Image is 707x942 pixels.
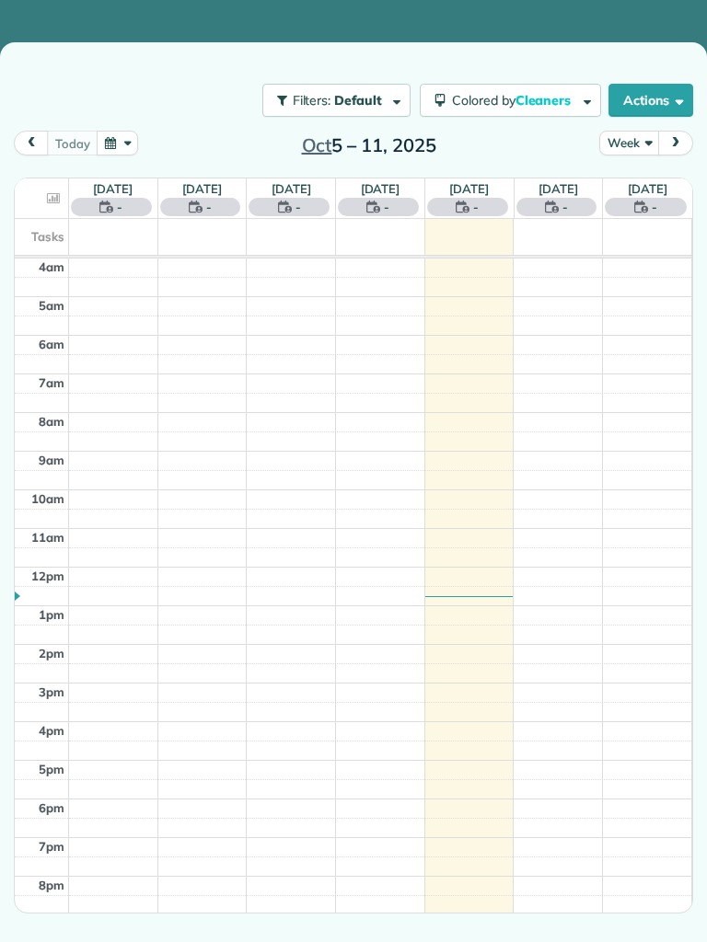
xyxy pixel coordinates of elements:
[31,229,64,244] span: Tasks
[539,181,578,196] a: [DATE]
[262,84,411,117] button: Filters: Default
[39,414,64,429] span: 8am
[39,762,64,776] span: 5pm
[206,198,212,216] span: -
[452,92,577,109] span: Colored by
[47,131,98,155] button: today
[39,684,64,699] span: 3pm
[39,646,64,661] span: 2pm
[39,453,64,467] span: 9am
[473,198,479,216] span: -
[39,298,64,313] span: 5am
[254,135,484,155] h2: 5 – 11, 2025
[93,181,133,196] a: [DATE]
[361,181,400,196] a: [DATE]
[31,491,64,506] span: 10am
[420,84,601,117] button: Colored byCleaners
[253,84,411,117] a: Filters: Default
[562,198,568,216] span: -
[39,337,64,351] span: 6am
[31,530,64,545] span: 11am
[628,181,667,196] a: [DATE]
[14,131,49,155] button: prev
[658,131,693,155] button: next
[39,607,64,622] span: 1pm
[334,92,383,109] span: Default
[516,92,574,109] span: Cleaners
[39,259,64,274] span: 4am
[39,839,64,854] span: 7pm
[608,84,693,117] button: Actions
[39,800,64,815] span: 6pm
[31,569,64,583] span: 12pm
[302,133,332,156] span: Oct
[384,198,389,216] span: -
[599,131,659,155] button: Week
[272,181,311,196] a: [DATE]
[39,723,64,738] span: 4pm
[652,198,657,216] span: -
[39,375,64,390] span: 7am
[117,198,122,216] span: -
[449,181,489,196] a: [DATE]
[39,878,64,892] span: 8pm
[182,181,222,196] a: [DATE]
[293,92,331,109] span: Filters:
[296,198,301,216] span: -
